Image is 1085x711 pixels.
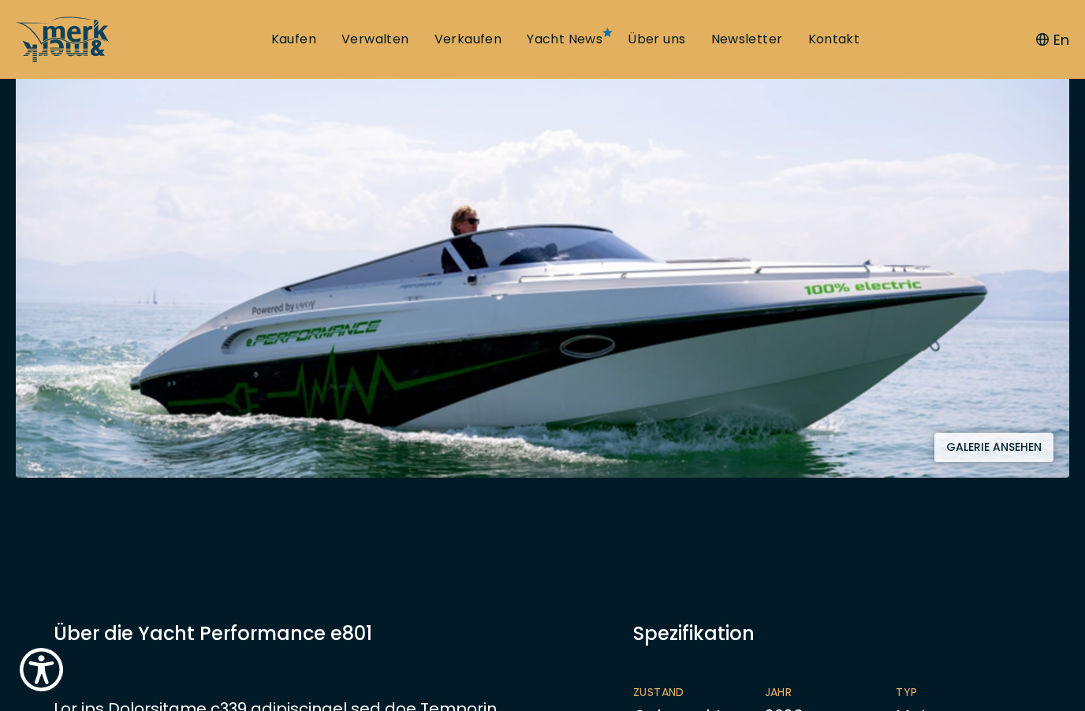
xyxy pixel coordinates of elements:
span: Zustand [633,685,733,701]
button: Show Accessibility Preferences [16,644,67,695]
a: Kaufen [271,31,316,48]
a: Kontakt [808,31,860,48]
a: Verwalten [341,31,409,48]
a: Über uns [628,31,685,48]
button: Galerie ansehen [934,433,1053,462]
a: Verkaufen [434,31,502,48]
span: Typ [896,685,996,701]
button: En [1036,29,1069,50]
span: Jahr [765,685,865,701]
a: Yacht News [527,31,602,48]
img: Merk&Merk [16,67,1069,478]
h3: Über die Yacht Performance e801 [54,620,523,647]
a: Newsletter [711,31,783,48]
div: Spezifikation [633,620,1031,647]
